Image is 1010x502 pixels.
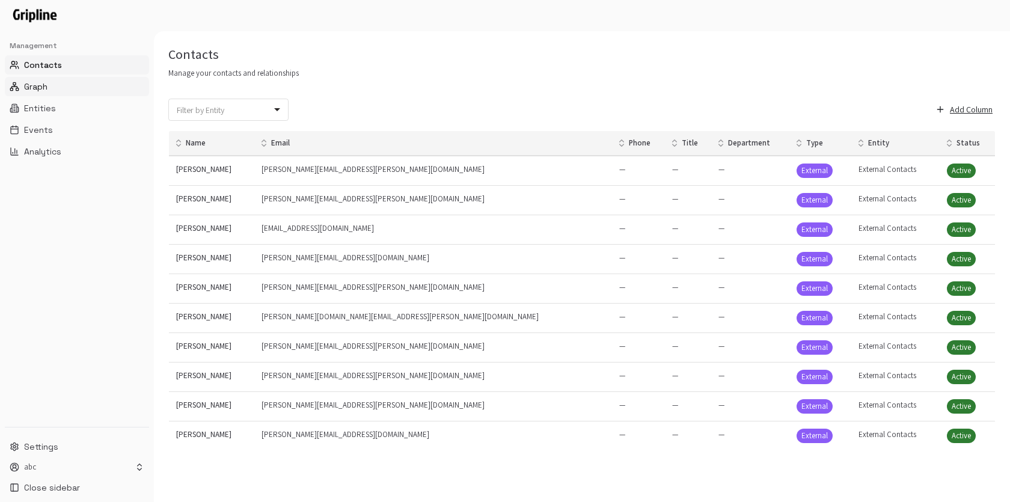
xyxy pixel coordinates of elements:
[682,138,698,149] p: Title
[24,81,47,93] span: Graph
[176,282,231,293] p: [PERSON_NAME]
[262,311,539,323] p: [PERSON_NAME][DOMAIN_NAME][EMAIL_ADDRESS][PERSON_NAME][DOMAIN_NAME]
[858,223,916,234] p: External Contacts
[176,400,231,411] p: [PERSON_NAME]
[5,36,149,55] div: Management
[5,99,149,118] button: Entities
[262,282,485,293] p: [PERSON_NAME][EMAIL_ADDRESS][PERSON_NAME][DOMAIN_NAME]
[797,283,833,295] span: External
[672,194,678,205] p: —
[672,311,678,323] p: —
[858,400,916,411] p: External Contacts
[728,138,770,149] p: Department
[947,253,976,265] span: Active
[629,138,650,149] p: Phone
[718,400,724,411] p: —
[24,124,53,136] span: Events
[262,194,485,205] p: [PERSON_NAME][EMAIL_ADDRESS][PERSON_NAME][DOMAIN_NAME]
[858,194,916,205] p: External Contacts
[24,102,56,114] span: Entities
[262,341,485,352] p: [PERSON_NAME][EMAIL_ADDRESS][PERSON_NAME][DOMAIN_NAME]
[718,370,724,382] p: —
[797,194,833,206] span: External
[797,224,833,236] span: External
[5,437,149,456] button: Settings
[858,253,916,264] p: External Contacts
[858,429,916,441] p: External Contacts
[5,459,149,476] button: abc
[271,138,290,149] p: Email
[262,429,429,441] p: [PERSON_NAME][EMAIL_ADDRESS][DOMAIN_NAME]
[24,145,61,158] span: Analytics
[619,223,625,234] p: —
[262,164,485,176] p: [PERSON_NAME][EMAIL_ADDRESS][PERSON_NAME][DOMAIN_NAME]
[5,55,149,75] button: Contacts
[718,223,724,234] p: —
[797,165,833,177] span: External
[5,77,149,96] button: Graph
[858,341,916,352] p: External Contacts
[672,370,678,382] p: —
[718,429,724,441] p: —
[718,311,724,323] p: —
[718,341,724,352] p: —
[858,282,916,293] p: External Contacts
[176,311,231,323] p: [PERSON_NAME]
[797,341,833,354] span: External
[619,164,625,176] p: —
[176,429,231,441] p: [PERSON_NAME]
[24,59,62,71] span: Contacts
[176,253,231,264] p: [PERSON_NAME]
[858,311,916,323] p: External Contacts
[24,462,36,473] p: abc
[718,194,724,205] p: —
[619,370,625,382] p: —
[619,253,625,264] p: —
[858,370,916,382] p: External Contacts
[947,341,976,354] span: Active
[176,370,231,382] p: [PERSON_NAME]
[718,164,724,176] p: —
[619,400,625,411] p: —
[868,138,889,149] p: Entity
[806,138,823,149] p: Type
[934,100,996,120] button: Add Column
[797,430,833,442] span: External
[947,194,976,206] span: Active
[176,223,231,234] p: [PERSON_NAME]
[149,31,159,502] button: Toggle Sidebar
[168,68,299,79] p: Manage your contacts and relationships
[619,194,625,205] p: —
[10,4,60,25] img: Logo
[619,341,625,352] p: —
[797,312,833,324] span: External
[24,441,58,453] span: Settings
[956,138,980,149] p: Status
[672,341,678,352] p: —
[672,429,678,441] p: —
[262,253,429,264] p: [PERSON_NAME][EMAIL_ADDRESS][DOMAIN_NAME]
[672,164,678,176] p: —
[176,164,231,176] p: [PERSON_NAME]
[797,400,833,412] span: External
[168,46,299,63] h5: Contacts
[672,223,678,234] p: —
[5,120,149,139] button: Events
[947,371,976,383] span: Active
[797,253,833,265] span: External
[24,482,80,494] span: Close sidebar
[672,282,678,293] p: —
[5,478,149,497] button: Close sidebar
[947,312,976,324] span: Active
[262,370,485,382] p: [PERSON_NAME][EMAIL_ADDRESS][PERSON_NAME][DOMAIN_NAME]
[176,341,231,352] p: [PERSON_NAME]
[672,253,678,264] p: —
[619,429,625,441] p: —
[5,142,149,161] button: Analytics
[262,223,374,234] p: [EMAIL_ADDRESS][DOMAIN_NAME]
[718,282,724,293] p: —
[176,194,231,205] p: [PERSON_NAME]
[672,400,678,411] p: —
[797,371,833,383] span: External
[262,400,485,411] p: [PERSON_NAME][EMAIL_ADDRESS][PERSON_NAME][DOMAIN_NAME]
